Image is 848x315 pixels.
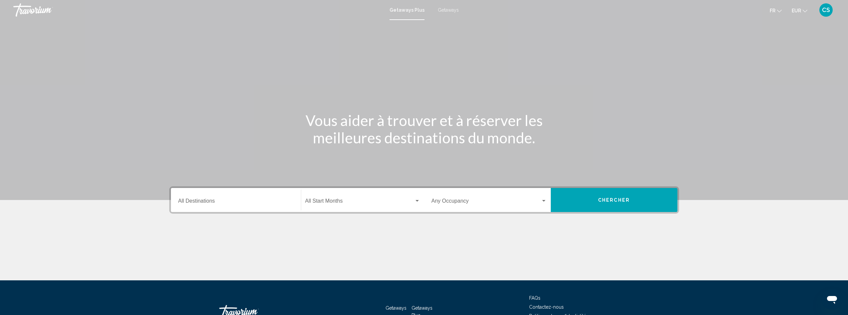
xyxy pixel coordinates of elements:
[817,3,835,17] button: User Menu
[598,198,630,203] span: Chercher
[529,304,564,310] a: Contactez-nous
[13,3,383,17] a: Travorium
[551,188,677,212] button: Chercher
[821,288,843,310] iframe: Bouton de lancement de la fenêtre de messagerie
[822,7,830,13] span: CS
[770,6,782,15] button: Change language
[171,188,677,212] div: Search widget
[792,6,807,15] button: Change currency
[529,295,540,301] a: FAQs
[299,112,549,146] h1: Vous aider à trouver et à réserver les meilleures destinations du monde.
[438,7,459,13] a: Getaways
[792,8,801,13] span: EUR
[386,305,407,311] a: Getaways
[770,8,775,13] span: fr
[390,7,424,13] a: Getaways Plus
